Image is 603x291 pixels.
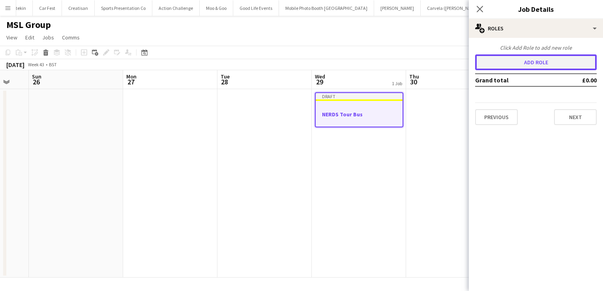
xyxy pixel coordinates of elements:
[392,80,402,86] div: 1 Job
[62,0,95,16] button: Creatisan
[6,19,51,31] h1: MSL Group
[475,74,559,86] td: Grand total
[315,92,403,127] app-job-card: DraftNERDS Tour Bus
[554,109,597,125] button: Next
[233,0,279,16] button: Good Life Events
[59,32,83,43] a: Comms
[4,0,33,16] button: Datekin
[200,0,233,16] button: Moo & Goo
[316,93,403,99] div: Draft
[26,62,46,67] span: Week 43
[125,77,137,86] span: 27
[374,0,421,16] button: [PERSON_NAME]
[95,0,152,16] button: Sports Presentation Co
[31,77,41,86] span: 26
[25,34,34,41] span: Edit
[49,62,57,67] div: BST
[62,34,80,41] span: Comms
[33,0,62,16] button: Car Fest
[314,77,325,86] span: 29
[279,0,374,16] button: Mobile Photo Booth [GEOGRAPHIC_DATA]
[22,32,37,43] a: Edit
[6,34,17,41] span: View
[469,4,603,14] h3: Job Details
[409,73,419,80] span: Thu
[152,0,200,16] button: Action Challenge
[126,73,137,80] span: Mon
[3,32,21,43] a: View
[559,74,597,86] td: £0.00
[469,19,603,38] div: Roles
[6,61,24,69] div: [DATE]
[39,32,57,43] a: Jobs
[221,73,230,80] span: Tue
[421,0,487,16] button: Carvela ([PERSON_NAME])
[42,34,54,41] span: Jobs
[475,54,597,70] button: Add role
[32,73,41,80] span: Sun
[219,77,230,86] span: 28
[315,73,325,80] span: Wed
[475,44,597,51] div: Click Add Role to add new role
[316,111,403,118] h3: NERDS Tour Bus
[475,109,518,125] button: Previous
[408,77,419,86] span: 30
